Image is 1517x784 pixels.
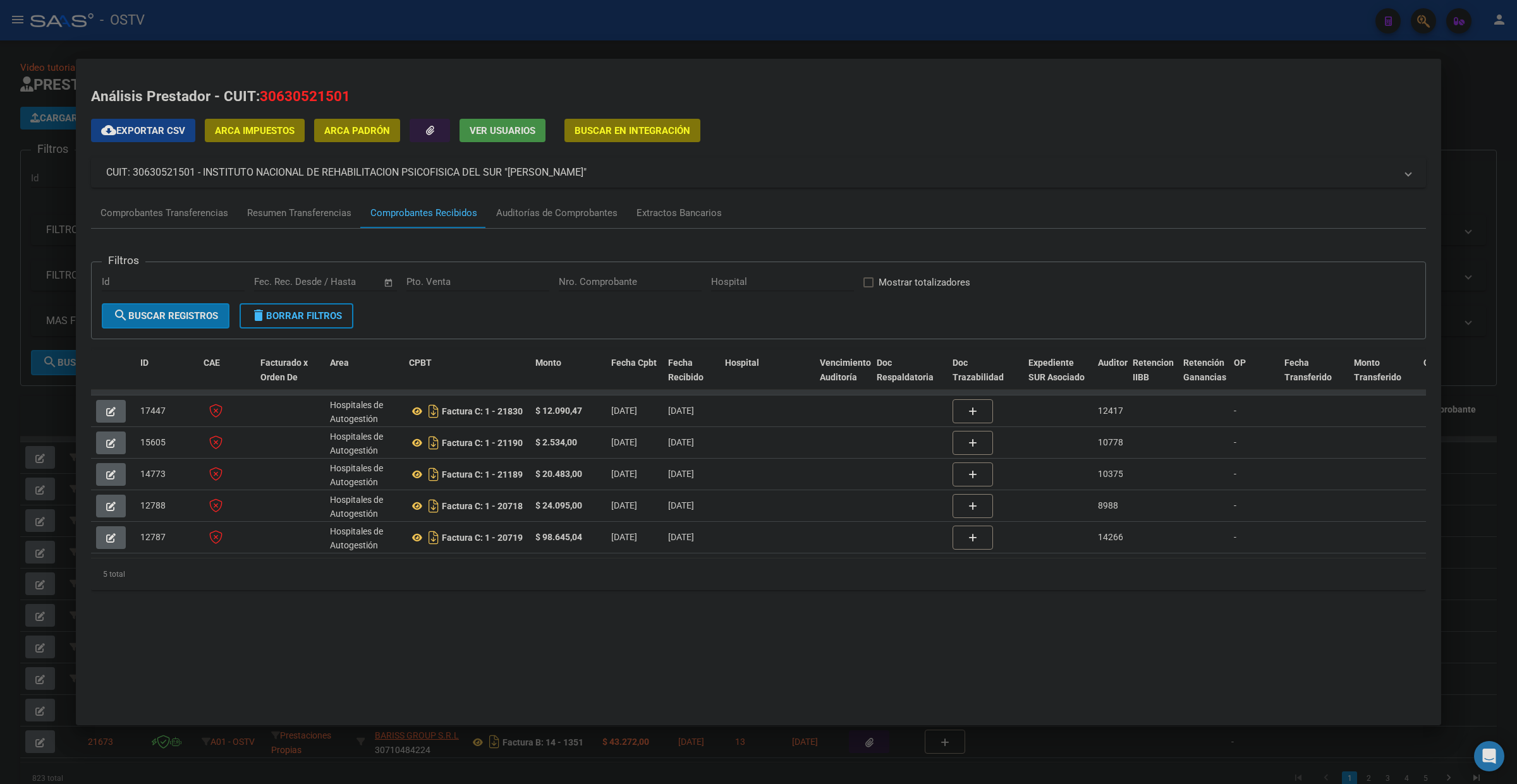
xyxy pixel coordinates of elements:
[330,463,383,488] span: Hospitales de Autogestión
[1133,358,1174,382] span: Retencion IIBB
[575,125,690,136] span: Buscar en Integración
[251,308,266,323] mat-icon: delete
[535,532,582,542] strong: $ 98.645,04
[140,358,149,368] span: ID
[198,349,255,405] datatable-header-cell: CAE
[324,125,390,136] span: ARCA Padrón
[330,495,383,519] span: Hospitales de Autogestión
[1234,532,1236,542] span: -
[442,469,523,479] strong: Factura C: 1 - 21189
[1234,406,1236,416] span: -
[1178,349,1229,405] datatable-header-cell: Retención Ganancias
[1349,349,1418,405] datatable-header-cell: Monto Transferido
[720,349,815,405] datatable-header-cell: Hospital
[254,276,305,287] input: Fecha inicio
[409,358,432,368] span: CPBT
[330,400,383,425] span: Hospitales de Autogestión
[260,88,350,104] span: 30630521501
[637,206,722,220] div: Extractos Bancarios
[470,125,535,136] span: Ver Usuarios
[442,533,523,543] strong: Factura C: 1 - 20719
[330,358,349,368] span: Area
[535,500,582,510] strong: $ 24.095,00
[879,275,970,290] span: Mostrar totalizadores
[442,501,523,511] strong: Factura C: 1 - 20718
[606,349,663,405] datatable-header-cell: Fecha Cpbt
[535,358,561,368] span: Monto
[1098,530,1123,545] div: 14266
[1098,404,1123,418] div: 12417
[442,438,523,448] strong: Factura C: 1 - 21190
[1423,358,1478,368] span: Comprobante
[425,401,442,421] i: Descargar documento
[91,86,1426,107] h2: Análisis Prestador - CUIT:
[1229,349,1279,405] datatable-header-cell: OP
[1279,349,1349,405] datatable-header-cell: Fecha Transferido
[815,349,872,405] datatable-header-cell: Vencimiento Auditoría
[140,500,166,510] span: 12788
[240,303,353,329] button: Borrar Filtros
[872,349,947,405] datatable-header-cell: Doc Respaldatoria
[1234,437,1236,447] span: -
[102,252,145,268] h3: Filtros
[382,275,396,290] button: Open calendar
[663,349,720,405] datatable-header-cell: Fecha Recibido
[668,532,694,542] span: [DATE]
[877,358,934,382] span: Doc Respaldatoria
[668,500,694,510] span: [DATE]
[725,358,759,368] span: Hospital
[460,119,545,142] button: Ver Usuarios
[102,303,229,329] button: Buscar Registros
[330,526,383,551] span: Hospitales de Autogestión
[215,125,295,136] span: ARCA Impuestos
[113,308,128,323] mat-icon: search
[611,358,657,368] span: Fecha Cpbt
[140,532,166,542] span: 12787
[1234,500,1236,510] span: -
[255,349,325,405] datatable-header-cell: Facturado x Orden De
[1234,469,1236,479] span: -
[1284,358,1332,382] span: Fecha Transferido
[314,119,400,142] button: ARCA Padrón
[91,157,1426,188] mat-expansion-panel-header: CUIT: 30630521501 - INSTITUTO NACIONAL DE REHABILITACION PSICOFISICA DEL SUR "[PERSON_NAME]"
[496,206,618,220] div: Auditorías de Comprobantes
[1028,358,1085,382] span: Expediente SUR Asociado
[140,437,166,447] span: 15605
[668,469,694,479] span: [DATE]
[317,276,378,287] input: Fecha fin
[404,349,530,405] datatable-header-cell: CPBT
[425,496,442,516] i: Descargar documento
[425,464,442,485] i: Descargar documento
[611,437,637,447] span: [DATE]
[947,349,1023,405] datatable-header-cell: Doc Trazabilidad
[668,406,694,416] span: [DATE]
[1474,741,1504,771] div: Open Intercom Messenger
[113,310,218,322] span: Buscar Registros
[247,206,351,220] div: Resumen Transferencias
[1234,358,1246,368] span: OP
[135,349,198,405] datatable-header-cell: ID
[1098,358,1135,368] span: Auditoria
[611,469,637,479] span: [DATE]
[535,406,582,416] strong: $ 12.090,47
[668,437,694,447] span: [DATE]
[442,406,523,416] strong: Factura C: 1 - 21830
[205,119,305,142] button: ARCA Impuestos
[91,119,195,142] button: Exportar CSV
[251,310,342,322] span: Borrar Filtros
[611,406,637,416] span: [DATE]
[260,358,308,382] span: Facturado x Orden De
[530,349,606,405] datatable-header-cell: Monto
[1098,435,1123,450] div: 10778
[325,349,404,405] datatable-header-cell: Area
[1128,349,1178,405] datatable-header-cell: Retencion IIBB
[101,206,228,220] div: Comprobantes Transferencias
[820,358,871,382] span: Vencimiento Auditoría
[425,433,442,453] i: Descargar documento
[535,469,582,479] strong: $ 20.483,00
[330,431,383,456] span: Hospitales de Autogestión
[1354,358,1401,382] span: Monto Transferido
[611,532,637,542] span: [DATE]
[140,469,166,479] span: 14773
[370,206,477,220] div: Comprobantes Recibidos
